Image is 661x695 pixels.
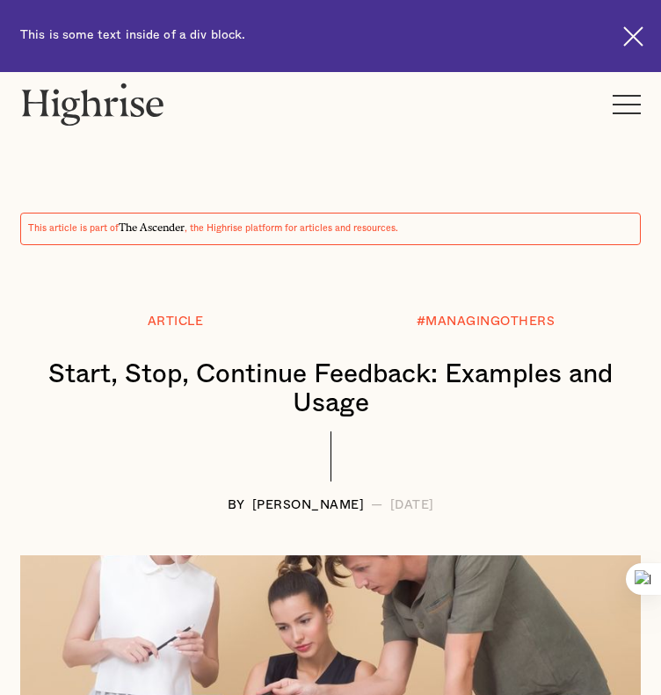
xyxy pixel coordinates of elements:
[38,360,623,418] h1: Start, Stop, Continue Feedback: Examples and Usage
[417,315,556,329] div: #MANAGINGOTHERS
[228,499,245,512] div: BY
[623,26,643,47] img: Cross icon
[119,219,185,231] span: The Ascender
[28,224,119,233] span: This article is part of
[252,499,365,512] div: [PERSON_NAME]
[185,224,398,233] span: , the Highrise platform for articles and resources.
[20,83,165,126] img: Highrise logo
[148,315,204,329] div: Article
[371,499,383,512] div: —
[390,499,434,512] div: [DATE]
